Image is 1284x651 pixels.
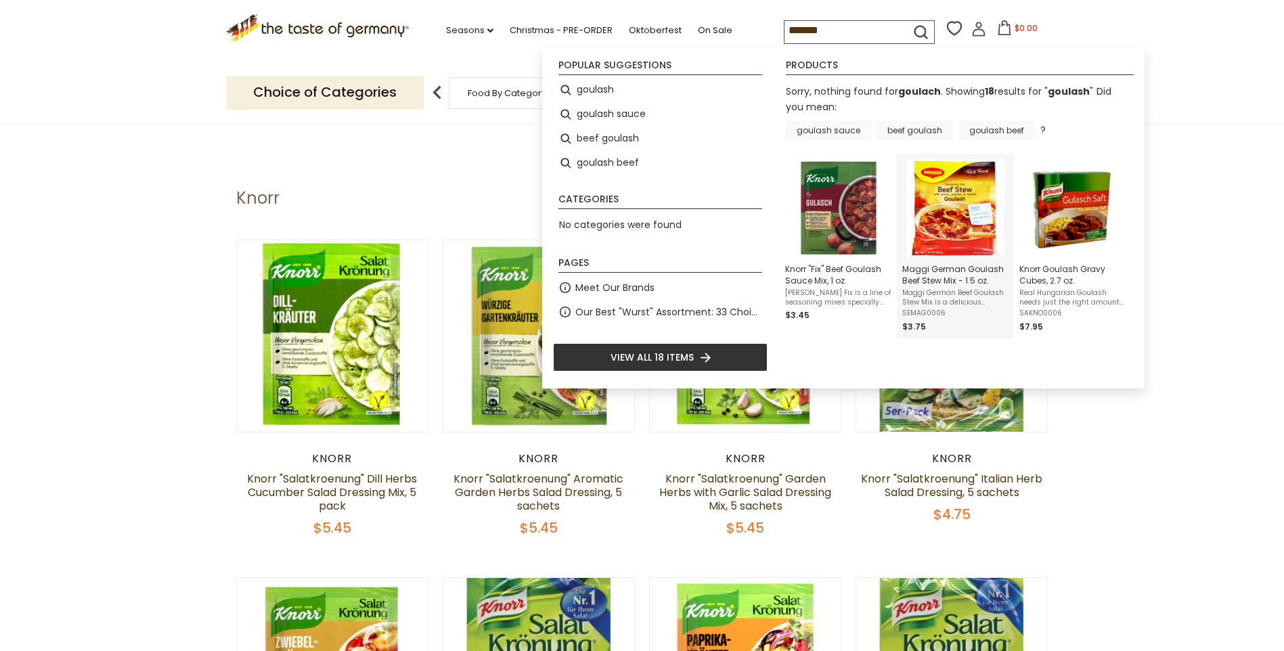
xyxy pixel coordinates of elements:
a: beef goulash [877,121,953,140]
a: Knorr "Salatkroenung" Garden Herbs with Garlic Salad Dressing Mix, 5 sachets [659,471,831,514]
div: Did you mean: ? [786,85,1111,137]
li: Knorr Goulash Gravy Cubes, 2.7 oz. [1014,154,1131,339]
img: Knorr [237,240,428,432]
span: Real Hungarian Goulash needs just the right amount of thick gravy juice. Each one of the 6 [PERSO... [1019,288,1126,307]
li: Products [786,60,1134,75]
a: Knorr Goulash Gravy Cubes, 2.7 oz.Real Hungarian Goulash needs just the right amount of thick gra... [1019,159,1126,334]
span: SAKNO0006 [1019,309,1126,318]
span: $7.95 [1019,321,1043,332]
a: Meet Our Brands [575,280,655,296]
li: goulash [553,78,768,102]
div: Knorr [649,452,842,466]
span: $5.45 [313,518,351,537]
a: On Sale [698,23,732,38]
img: Maggi German Goulash Beef Stew Mix [906,159,1004,257]
span: Sorry, nothing found for . [786,85,943,98]
li: Knorr "Fix" Beef Goulash Sauce Mix, 1 oz. [780,154,897,339]
li: Maggi German Goulash Beef Stew Mix - 1.5 oz. [897,154,1014,339]
li: Popular suggestions [558,60,762,75]
div: Knorr [236,452,429,466]
a: Maggi German Goulash Beef Stew MixMaggi German Goulash Beef Stew Mix - 1.5 oz.Maggi German Beef G... [902,159,1009,334]
div: Knorr [443,452,636,466]
li: View all 18 items [553,343,768,372]
li: Meet Our Brands [553,275,768,300]
span: Knorr Goulash Gravy Cubes, 2.7 oz. [1019,263,1126,286]
p: Choice of Categories [226,76,424,109]
button: $0.00 [989,20,1046,41]
li: goulash beef [553,151,768,175]
span: $0.00 [1015,22,1038,34]
li: beef goulash [553,127,768,151]
span: Knorr "Fix" Beef Goulash Sauce Mix, 1 oz. [785,263,891,286]
a: Knorr Goulash Sauce MixKnorr "Fix" Beef Goulash Sauce Mix, 1 oz.[PERSON_NAME] Fix is a line of se... [785,159,891,334]
li: goulash sauce [553,102,768,127]
b: goulach [898,85,941,98]
a: goulash beef [958,121,1035,140]
a: Knorr "Salatkroenung" Aromatic Garden Herbs Salad Dressing, 5 sachets [453,471,623,514]
span: [PERSON_NAME] Fix is a line of seasoning mixes specially created to flavor specific dishes. With ... [785,288,891,307]
img: Knorr [443,240,635,432]
a: Food By Category [468,88,546,98]
div: Instant Search Results [542,47,1145,388]
a: Christmas - PRE-ORDER [510,23,613,38]
a: Knorr "Salatkroenung" Italian Herb Salad Dressing, 5 sachets [861,471,1042,500]
span: SEMAG0006 [902,309,1009,318]
span: $5.45 [520,518,558,537]
span: View all 18 items [611,350,694,365]
span: $3.75 [902,321,926,332]
h1: Knorr [236,188,280,208]
a: goulash [1048,85,1090,98]
a: Seasons [446,23,493,38]
div: Knorr [856,452,1048,466]
img: Knorr Goulash Sauce Mix [789,159,887,257]
li: Categories [558,194,762,209]
span: $3.45 [785,309,810,321]
a: Oktoberfest [629,23,682,38]
span: No categories were found [559,218,682,231]
span: $5.45 [726,518,764,537]
b: 18 [985,85,994,98]
span: Maggi German Goulash Beef Stew Mix - 1.5 oz. [902,263,1009,286]
a: goulash sauce [786,121,871,140]
span: $4.75 [933,505,971,524]
a: Our Best "Wurst" Assortment: 33 Choices For The Grillabend [575,305,762,320]
li: Pages [558,258,762,273]
span: Maggi German Beef Goulash Stew Mix is a delicious flavoring mix that is easily prepared and added... [902,288,1009,307]
span: Showing results for " " [946,85,1093,98]
a: Knorr "Salatkroenung" Dill Herbs Cucumber Salad Dressing Mix, 5 pack [247,471,417,514]
li: Our Best "Wurst" Assortment: 33 Choices For The Grillabend [553,300,768,324]
img: previous arrow [424,79,451,106]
